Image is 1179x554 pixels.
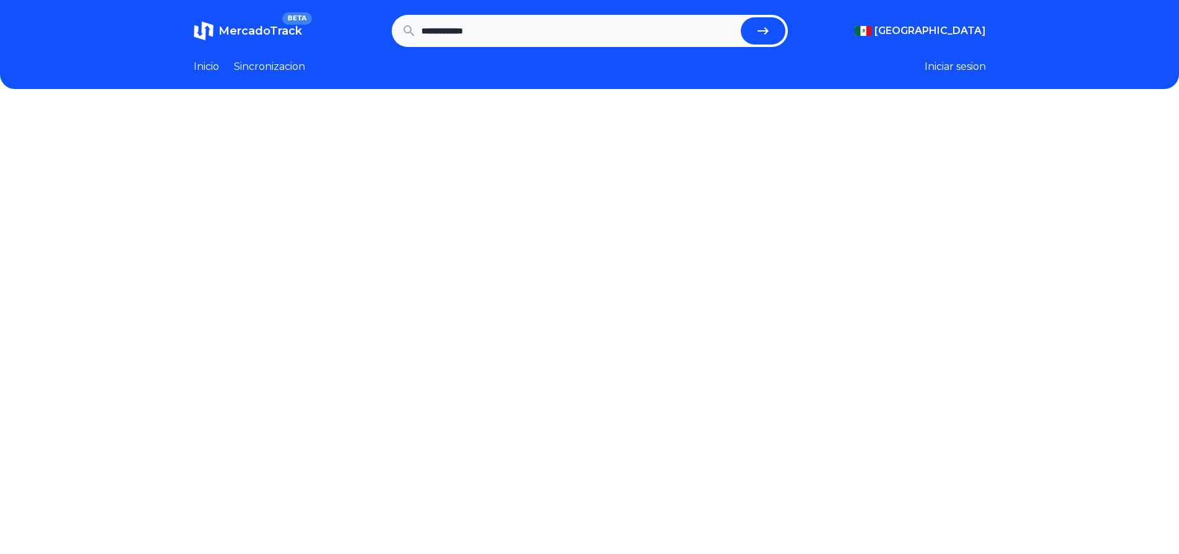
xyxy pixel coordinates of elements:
span: MercadoTrack [218,24,302,38]
span: BETA [282,12,311,25]
img: MercadoTrack [194,21,214,41]
span: [GEOGRAPHIC_DATA] [875,23,986,38]
a: Inicio [194,59,219,74]
a: Sincronizacion [234,59,305,74]
button: Iniciar sesion [925,59,986,74]
button: [GEOGRAPHIC_DATA] [855,23,986,38]
img: Mexico [855,26,872,36]
a: MercadoTrackBETA [194,21,302,41]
